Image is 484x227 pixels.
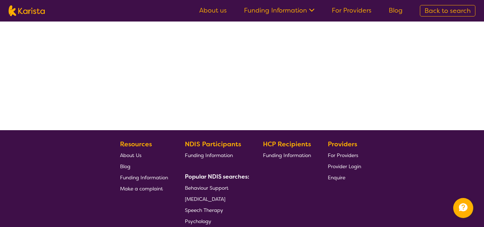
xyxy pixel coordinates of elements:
[453,198,473,218] button: Channel Menu
[185,182,246,193] a: Behaviour Support
[389,6,403,15] a: Blog
[120,183,168,194] a: Make a complaint
[120,185,163,192] span: Make a complaint
[120,152,142,159] span: About Us
[120,161,168,172] a: Blog
[185,216,246,227] a: Psychology
[185,152,233,159] span: Funding Information
[185,140,241,148] b: NDIS Participants
[185,204,246,216] a: Speech Therapy
[199,6,227,15] a: About us
[425,6,471,15] span: Back to search
[120,174,168,181] span: Funding Information
[185,207,223,213] span: Speech Therapy
[328,161,361,172] a: Provider Login
[244,6,315,15] a: Funding Information
[420,5,475,16] a: Back to search
[185,196,225,202] span: [MEDICAL_DATA]
[120,140,152,148] b: Resources
[185,185,229,191] span: Behaviour Support
[120,163,130,170] span: Blog
[328,172,361,183] a: Enquire
[120,172,168,183] a: Funding Information
[263,152,311,159] span: Funding Information
[328,152,358,159] span: For Providers
[185,150,246,161] a: Funding Information
[328,174,345,181] span: Enquire
[328,150,361,161] a: For Providers
[185,218,211,224] span: Psychology
[120,150,168,161] a: About Us
[185,173,249,180] b: Popular NDIS searches:
[263,140,311,148] b: HCP Recipients
[9,5,45,16] img: Karista logo
[328,140,357,148] b: Providers
[263,150,311,161] a: Funding Information
[185,193,246,204] a: [MEDICAL_DATA]
[332,6,372,15] a: For Providers
[328,163,361,170] span: Provider Login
